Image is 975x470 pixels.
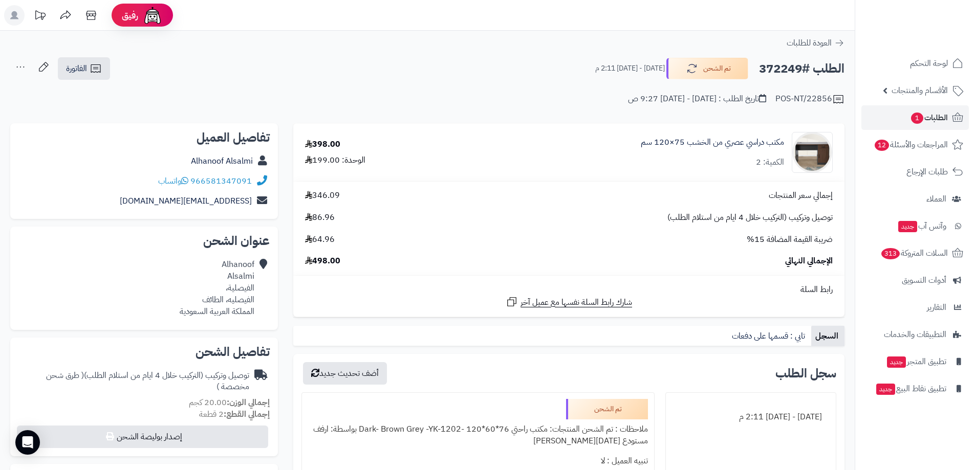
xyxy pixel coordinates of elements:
span: 1 [911,112,924,124]
a: لوحة التحكم [861,51,969,76]
div: Open Intercom Messenger [15,430,40,455]
span: شارك رابط السلة نفسها مع عميل آخر [521,297,632,308]
span: وآتس آب [897,219,946,233]
span: توصيل وتركيب (التركيب خلال 4 ايام من استلام الطلب) [667,212,833,223]
div: [DATE] - [DATE] 2:11 م [672,407,830,427]
img: ai-face.png [142,5,163,26]
a: تطبيق المتجرجديد [861,349,969,374]
a: التطبيقات والخدمات [861,322,969,347]
a: السجل [811,326,844,346]
span: إجمالي سعر المنتجات [769,190,833,202]
h2: عنوان الشحن [18,235,270,247]
small: 2 قطعة [199,408,270,420]
img: logo-2.png [905,16,965,38]
div: ملاحظات : تم الشحن المنتجات: مكتب راحتي 76*60*120 -Dark- Brown Grey -YK-1202 بواسطة: ارفف مستودع ... [308,419,647,451]
a: تطبيق نقاط البيعجديد [861,376,969,401]
span: السلات المتروكة [880,246,948,260]
strong: إجمالي الوزن: [227,396,270,409]
a: تابي : قسمها على دفعات [728,326,811,346]
a: وآتس آبجديد [861,214,969,238]
small: [DATE] - [DATE] 2:11 م [595,63,665,74]
img: 1751106397-1-90x90.jpg [792,132,832,173]
button: إصدار بوليصة الشحن [17,426,268,448]
a: الطلبات1 [861,105,969,130]
a: تحديثات المنصة [27,5,53,28]
div: تاريخ الطلب : [DATE] - [DATE] 9:27 ص [628,93,766,105]
span: جديد [887,356,906,368]
span: التطبيقات والخدمات [884,327,946,342]
a: شارك رابط السلة نفسها مع عميل آخر [506,296,632,308]
a: العودة للطلبات [787,37,844,49]
a: أدوات التسويق [861,268,969,293]
div: رابط السلة [297,284,840,296]
span: لوحة التحكم [910,56,948,71]
h2: تفاصيل العميل [18,131,270,144]
span: طلبات الإرجاع [906,165,948,179]
a: التقارير [861,295,969,320]
span: التقارير [927,300,946,315]
a: العملاء [861,187,969,211]
h2: تفاصيل الشحن [18,346,270,358]
span: جديد [876,384,895,395]
span: 86.96 [305,212,335,223]
button: أضف تحديث جديد [303,362,387,385]
span: الفاتورة [66,62,87,75]
span: 64.96 [305,234,335,245]
span: 313 [881,248,901,260]
h2: الطلب #372249 [759,58,844,79]
small: 20.00 كجم [189,396,270,409]
a: السلات المتروكة313 [861,241,969,265]
span: ضريبة القيمة المضافة 15% [747,234,833,245]
span: 12 [874,139,890,151]
button: تم الشحن [666,58,748,79]
a: واتساب [158,175,188,187]
span: المراجعات والأسئلة [874,138,948,152]
span: 498.00 [305,255,340,267]
a: الفاتورة [58,57,110,80]
div: الكمية: 2 [756,156,784,168]
span: الإجمالي النهائي [785,255,833,267]
span: ( طرق شحن مخصصة ) [46,369,249,393]
a: Alhanoof Alsalmi [191,155,253,167]
div: توصيل وتركيب (التركيب خلال 4 ايام من استلام الطلب) [18,370,249,393]
a: 966581347091 [190,175,252,187]
a: طلبات الإرجاع [861,160,969,184]
div: POS-NT/22856 [775,93,844,105]
div: الوحدة: 199.00 [305,154,365,166]
span: تطبيق نقاط البيع [875,382,946,396]
span: جديد [898,221,917,232]
a: [EMAIL_ADDRESS][DOMAIN_NAME] [120,195,252,207]
a: المراجعات والأسئلة12 [861,132,969,157]
span: أدوات التسويق [902,273,946,287]
span: العودة للطلبات [787,37,832,49]
div: 398.00 [305,139,340,150]
div: تم الشحن [566,399,648,419]
span: 346.09 [305,190,340,202]
span: تطبيق المتجر [886,354,946,369]
h3: سجل الطلب [775,367,836,379]
span: الأقسام والمنتجات [892,83,948,98]
span: الطلبات [910,110,948,125]
span: رفيق [122,9,138,21]
div: Alhanoof Alsalmi الفيصلية، الفيصليه، الطائف المملكة العربية السعودية [180,259,254,317]
strong: إجمالي القطع: [224,408,270,420]
span: العملاء [926,192,946,206]
a: مكتب دراسي عصري من الخشب 75×120 سم [641,137,784,148]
